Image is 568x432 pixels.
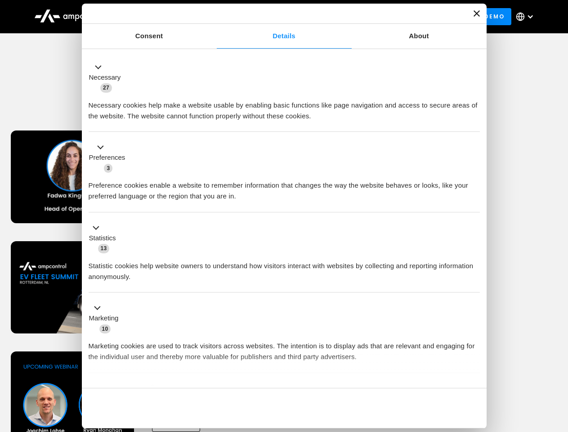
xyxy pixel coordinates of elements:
span: 10 [99,324,111,333]
span: 27 [100,83,112,92]
span: 3 [104,164,112,173]
div: Marketing cookies are used to track visitors across websites. The intention is to display ads tha... [89,334,480,362]
h1: Upcoming Webinars [11,91,558,112]
label: Preferences [89,153,125,163]
div: Statistic cookies help website owners to understand how visitors interact with websites by collec... [89,254,480,282]
a: Details [217,24,352,49]
button: Unclassified (2) [89,383,162,394]
button: Preferences (3) [89,142,131,174]
a: About [352,24,487,49]
div: Necessary cookies help make a website usable by enabling basic functions like page navigation and... [89,93,480,121]
span: 2 [148,384,157,393]
button: Close banner [474,10,480,17]
label: Necessary [89,72,121,83]
label: Statistics [89,233,116,243]
button: Marketing (10) [89,303,124,334]
button: Statistics (13) [89,222,121,254]
a: Consent [82,24,217,49]
label: Marketing [89,313,119,324]
span: 13 [98,244,110,253]
div: Preference cookies enable a website to remember information that changes the way the website beha... [89,173,480,202]
button: Necessary (27) [89,62,126,93]
button: Okay [350,395,479,421]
